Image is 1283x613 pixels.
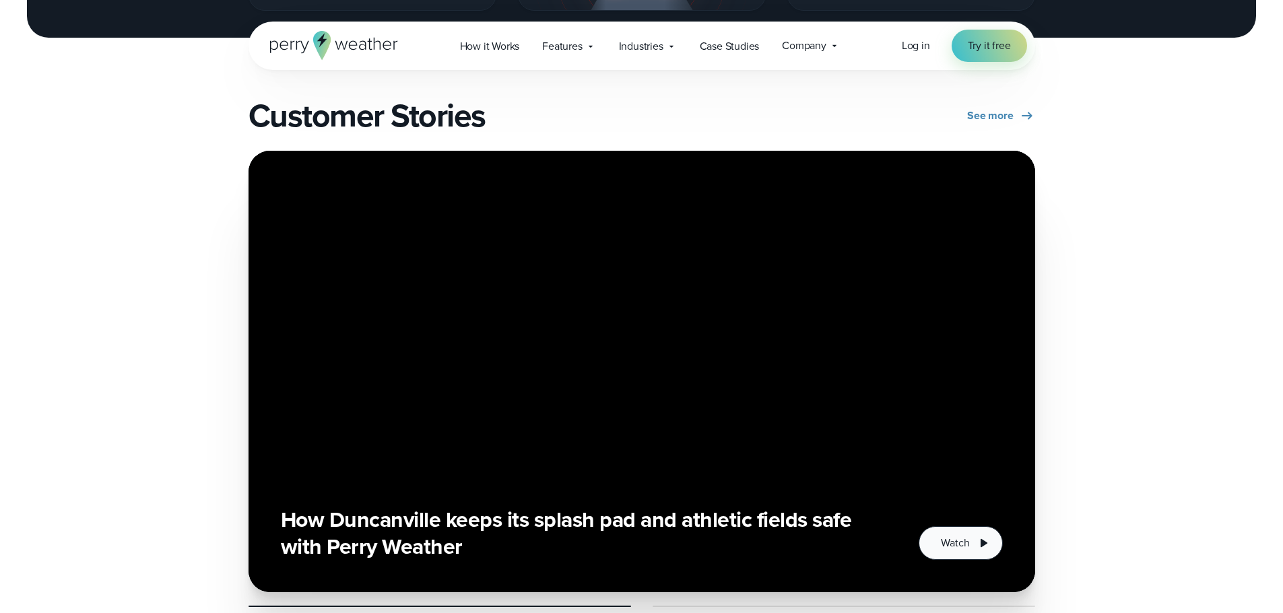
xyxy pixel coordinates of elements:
[782,38,826,54] span: Company
[968,38,1011,54] span: Try it free
[249,151,1035,592] div: 1 of 2
[460,38,520,55] span: How it Works
[919,526,1002,560] button: Watch
[967,108,1034,124] a: See more
[249,97,634,135] h2: Customer Stories
[249,151,1035,592] div: slideshow
[700,38,760,55] span: Case Studies
[449,32,531,60] a: How it Works
[542,38,582,55] span: Features
[952,30,1027,62] a: Try it free
[967,108,1013,124] span: See more
[902,38,930,53] span: Log in
[902,38,930,54] a: Log in
[619,38,663,55] span: Industries
[281,506,887,560] h3: How Duncanville keeps its splash pad and athletic fields safe with Perry Weather
[688,32,771,60] a: Case Studies
[941,535,969,551] span: Watch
